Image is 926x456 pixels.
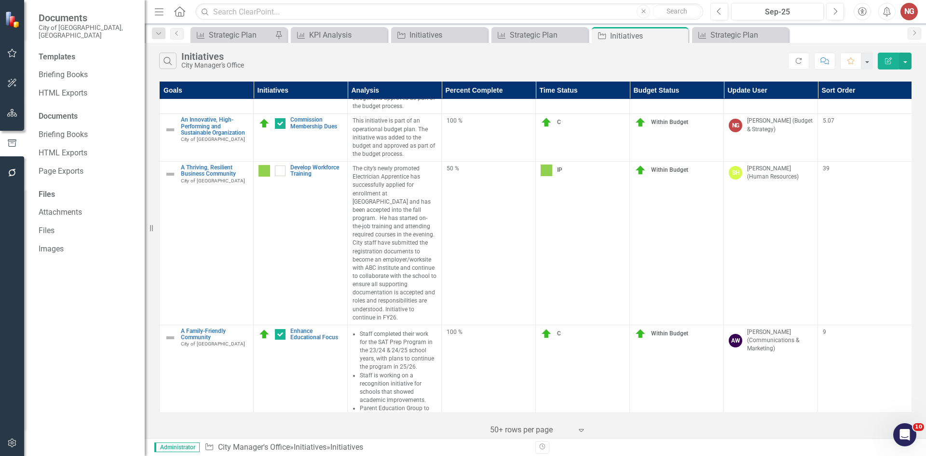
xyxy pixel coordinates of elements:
[653,5,701,18] button: Search
[181,341,245,346] span: City of [GEOGRAPHIC_DATA]
[39,88,135,99] a: HTML Exports
[209,29,272,41] div: Strategic Plan
[259,118,270,129] img: C
[290,117,342,129] a: Commission Membership Dues
[729,166,742,180] div: SH
[729,334,742,347] div: AW
[164,124,176,136] img: Not Defined
[536,162,630,325] td: Double-Click to Edit
[510,29,586,41] div: Strategic Plan
[651,330,688,337] span: Within Budget
[181,117,248,136] a: An Innovative, High-Performing and Sustainable Organization
[651,166,688,173] span: Within Budget
[630,162,724,325] td: Double-Click to Edit
[39,189,135,200] div: Files
[164,168,176,180] img: Not Defined
[447,328,531,336] div: 100 %
[747,165,813,181] div: [PERSON_NAME] (Human Resources)
[360,404,436,421] li: Parent Education Group to be revamped for 25/26.
[154,442,200,452] span: Administrator
[541,117,552,128] img: C
[635,165,646,176] img: Within Budget
[204,442,528,453] div: » »
[823,165,830,172] span: 39
[353,165,436,322] p: The city’s newly promoted Electrician Apprentice has successfully applied for enrollment at [GEOG...
[259,165,270,177] img: IP
[823,329,826,335] span: 9
[823,117,834,124] span: 5.07
[181,51,244,62] div: Initiatives
[557,166,562,173] span: IP
[731,3,824,20] button: Sep-25
[254,114,348,162] td: Double-Click to Edit Right Click for Context Menu
[353,117,436,158] p: This initiative is part of an operational budget plan. The initiative was added to the budget and...
[181,178,245,183] span: City of [GEOGRAPHIC_DATA]
[541,328,552,340] img: C
[39,244,135,255] a: Images
[181,328,248,341] a: A Family-Friendly Community
[181,165,248,177] a: A Thriving, Resilient Business Community
[724,114,818,162] td: Double-Click to Edit
[164,332,176,344] img: Not Defined
[635,117,646,128] img: Within Budget
[39,12,135,24] span: Documents
[259,329,270,340] img: C
[39,111,135,122] div: Documents
[218,442,290,452] a: City Manager's Office
[193,29,272,41] a: Strategic Plan
[39,69,135,81] a: Briefing Books
[348,162,442,325] td: Double-Click to Edit
[39,225,135,236] a: Files
[442,114,536,162] td: Double-Click to Edit
[309,29,385,41] div: KPI Analysis
[735,6,820,18] div: Sep-25
[913,423,924,431] span: 10
[747,117,813,133] div: [PERSON_NAME] (Budget & Strategy)
[667,7,687,15] span: Search
[294,442,327,452] a: Initiatives
[635,328,646,340] img: Within Budget
[39,207,135,218] a: Attachments
[442,162,536,325] td: Double-Click to Edit
[360,330,436,372] li: Staff completed their work for the SAT Prep Program in the 23/24 & 24/25 school years, with plans...
[494,29,586,41] a: Strategic Plan
[5,11,22,28] img: ClearPoint Strategy
[900,3,918,20] button: NG
[724,162,818,325] td: Double-Click to Edit
[818,114,912,162] td: Double-Click to Edit
[330,442,363,452] div: Initiatives
[181,137,245,142] span: City of [GEOGRAPHIC_DATA]
[729,119,742,132] div: NG
[254,162,348,325] td: Double-Click to Edit Right Click for Context Menu
[447,165,531,173] div: 50 %
[39,24,135,40] small: City of [GEOGRAPHIC_DATA], [GEOGRAPHIC_DATA]
[557,330,561,337] span: C
[610,30,686,42] div: Initiatives
[39,129,135,140] a: Briefing Books
[536,114,630,162] td: Double-Click to Edit
[348,114,442,162] td: Double-Click to Edit
[818,162,912,325] td: Double-Click to Edit
[747,328,813,353] div: [PERSON_NAME] (Communications & Marketing)
[394,29,485,41] a: Initiatives
[160,162,254,325] td: Double-Click to Edit Right Click for Context Menu
[293,29,385,41] a: KPI Analysis
[39,52,135,63] div: Templates
[290,328,342,341] a: Enhance Educational Focus
[409,29,485,41] div: Initiatives
[195,3,703,20] input: Search ClearPoint...
[694,29,786,41] a: Strategic Plan
[39,148,135,159] a: HTML Exports
[710,29,786,41] div: Strategic Plan
[630,114,724,162] td: Double-Click to Edit
[360,372,436,405] li: Staff is working on a recognition initiative for schools that showed academic improvements.
[447,117,531,125] div: 100 %
[160,114,254,162] td: Double-Click to Edit Right Click for Context Menu
[290,165,342,177] a: Develop Workforce Training
[181,62,244,69] div: City Manager's Office
[651,119,688,126] span: Within Budget
[893,423,916,446] iframe: Intercom live chat
[39,166,135,177] a: Page Exports
[557,119,561,126] span: C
